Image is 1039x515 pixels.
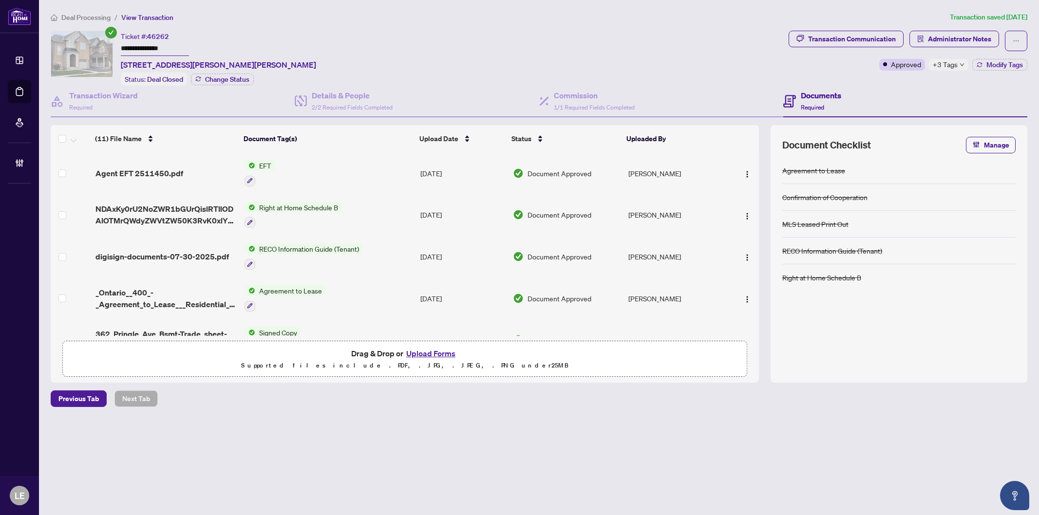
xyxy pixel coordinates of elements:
[95,203,237,226] span: NDAxKy0rU2NoZWR1bGUrQislRTIlODAlOTMrQWdyZWVtZW50K3RvK0xlYXNlKyVFMiU4MCU5MytSZXNpZGVudGlhbCstK1Jld...
[245,160,275,186] button: Status IconEFT
[624,277,726,319] td: [PERSON_NAME]
[69,104,93,111] span: Required
[351,347,458,360] span: Drag & Drop or
[69,360,741,371] p: Supported files include .PDF, .JPG, .JPEG, .PNG under 25 MB
[69,90,138,101] h4: Transaction Wizard
[63,341,747,377] span: Drag & Drop orUpload FormsSupported files include .PDF, .JPG, .JPEG, .PNG under25MB
[255,202,342,213] span: Right at Home Schedule B
[95,251,229,262] span: digisign-documents-07-30-2025.pdf
[245,243,255,254] img: Status Icon
[789,31,904,47] button: Transaction Communication
[743,212,751,220] img: Logo
[808,31,896,47] div: Transaction Communication
[801,90,841,101] h4: Documents
[909,31,999,47] button: Administrator Notes
[1000,481,1029,510] button: Open asap
[312,90,393,101] h4: Details & People
[403,347,458,360] button: Upload Forms
[624,194,726,236] td: [PERSON_NAME]
[416,194,509,236] td: [DATE]
[105,27,117,38] span: check-circle
[528,251,591,262] span: Document Approved
[624,319,726,361] td: [PERSON_NAME]
[95,287,237,310] span: _Ontario__400_-_Agreement_to_Lease___Residential__1_.pdf
[416,319,509,361] td: [DATE]
[95,328,237,351] span: 362_Pringle_Ave_Bsmt-Trade_sheet-Mary_to_review.pdf
[312,104,393,111] span: 2/2 Required Fields Completed
[782,245,882,256] div: RECO Information Guide (Tenant)
[528,293,591,304] span: Document Approved
[801,104,824,111] span: Required
[51,14,57,21] span: home
[513,251,524,262] img: Document Status
[891,59,921,70] span: Approved
[255,285,326,296] span: Agreement to Lease
[245,202,255,213] img: Status Icon
[419,133,458,144] span: Upload Date
[513,168,524,179] img: Document Status
[58,391,99,406] span: Previous Tab
[114,12,117,23] li: /
[513,334,524,345] img: Document Status
[240,125,416,152] th: Document Tag(s)
[739,332,755,348] button: Logo
[966,137,1016,153] button: Manage
[121,59,316,71] span: [STREET_ADDRESS][PERSON_NAME][PERSON_NAME]
[245,327,255,338] img: Status Icon
[245,160,255,171] img: Status Icon
[95,167,183,179] span: Agent EFT 2511450.pdf
[743,295,751,303] img: Logo
[114,390,158,407] button: Next Tab
[8,7,31,25] img: logo
[191,74,254,85] button: Change Status
[623,125,724,152] th: Uploaded By
[511,133,531,144] span: Status
[739,291,755,306] button: Logo
[15,489,25,502] span: LE
[245,285,326,312] button: Status IconAgreement to Lease
[508,125,623,152] th: Status
[782,192,868,202] div: Confirmation of Cooperation
[416,277,509,319] td: [DATE]
[513,293,524,304] img: Document Status
[416,236,509,277] td: [DATE]
[972,59,1027,71] button: Modify Tags
[960,62,964,67] span: down
[739,166,755,181] button: Logo
[245,285,255,296] img: Status Icon
[205,76,249,83] span: Change Status
[147,75,183,84] span: Deal Closed
[928,31,991,47] span: Administrator Notes
[782,138,871,152] span: Document Checklist
[743,170,751,178] img: Logo
[255,160,275,171] span: EFT
[933,59,958,70] span: +3 Tags
[554,104,635,111] span: 1/1 Required Fields Completed
[554,90,635,101] h4: Commission
[782,165,845,176] div: Agreement to Lease
[624,152,726,194] td: [PERSON_NAME]
[984,137,1009,153] span: Manage
[51,31,113,77] img: IMG-W12254147_1.jpg
[245,202,342,228] button: Status IconRight at Home Schedule B
[782,219,849,229] div: MLS Leased Print Out
[255,243,363,254] span: RECO Information Guide (Tenant)
[147,32,169,41] span: 46262
[121,13,173,22] span: View Transaction
[91,125,240,152] th: (11) File Name
[917,36,924,42] span: solution
[51,390,107,407] button: Previous Tab
[255,327,301,338] span: Signed Copy
[739,249,755,264] button: Logo
[61,13,111,22] span: Deal Processing
[513,209,524,220] img: Document Status
[245,243,363,270] button: Status IconRECO Information Guide (Tenant)
[1013,37,1020,44] span: ellipsis
[624,236,726,277] td: [PERSON_NAME]
[416,152,509,194] td: [DATE]
[95,133,142,144] span: (11) File Name
[986,61,1023,68] span: Modify Tags
[743,254,751,261] img: Logo
[528,209,591,220] span: Document Approved
[528,168,591,179] span: Document Approved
